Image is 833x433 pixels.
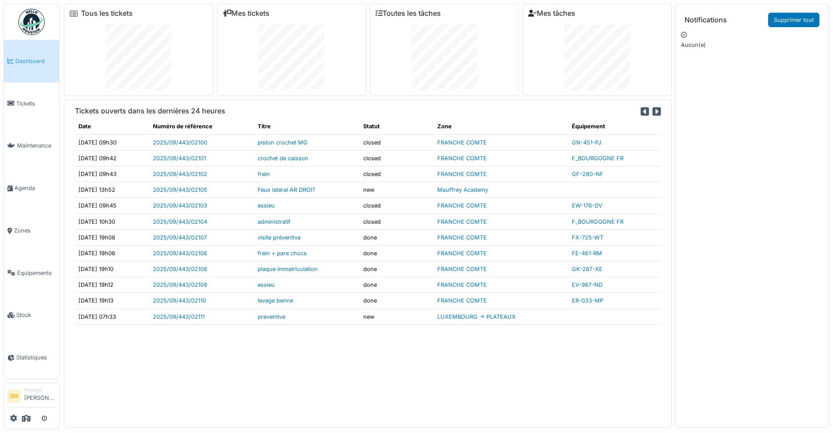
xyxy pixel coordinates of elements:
a: FE-461-RM [572,250,602,257]
a: Mes tickets [223,9,269,18]
a: essieu [258,282,275,288]
a: frein + pare chocs [258,250,307,257]
td: [DATE] 07h33 [75,309,149,324]
a: Stock [4,294,59,337]
a: administratif [258,218,291,225]
span: Tickets [16,99,56,108]
a: essieu [258,202,275,209]
a: Tous les tickets [81,9,133,18]
span: Stock [16,311,56,319]
th: Date [75,119,149,134]
a: Maintenance [4,125,59,167]
span: Dashboard [15,57,56,65]
td: done [360,245,434,261]
a: F_BOURGOGNE FR [572,155,624,162]
a: 2025/09/443/02108 [153,266,207,272]
th: Équipement [568,119,661,134]
a: FRANCHE COMTE [437,234,487,241]
a: Agenda [4,167,59,209]
a: GN-451-PJ [572,139,601,146]
h6: Notifications [684,16,727,24]
a: 2025/09/443/02107 [153,234,207,241]
span: Zones [14,226,56,235]
th: Statut [360,119,434,134]
a: LUXEMBOURG -> PLATEAUX [437,313,516,320]
a: piston crochet MG [258,139,308,146]
a: 2025/09/443/02105 [153,187,207,193]
a: FRANCHE COMTE [437,250,487,257]
a: FX-725-WT [572,234,603,241]
a: FRANCHE COMTE [437,155,487,162]
td: [DATE] 19h08 [75,229,149,245]
a: FRANCHE COMTE [437,202,487,209]
td: done [360,261,434,277]
img: Badge_color-CXgf-gQk.svg [18,9,45,35]
td: done [360,293,434,309]
td: [DATE] 13h52 [75,182,149,198]
li: [PERSON_NAME] [24,387,56,405]
a: crochet de caisson [258,155,308,162]
a: 2025/09/443/02111 [153,313,205,320]
span: Équipements [17,269,56,277]
a: plaque immatriculation [258,266,318,272]
td: closed [360,214,434,229]
a: 2025/09/443/02103 [153,202,207,209]
th: Titre [254,119,360,134]
a: Toutes les tâches [376,9,441,18]
a: Feux latéral AR DROIT [258,187,315,193]
td: [DATE] 19h10 [75,261,149,277]
a: 2025/09/443/02109 [153,282,207,288]
span: Statistiques [16,353,56,362]
td: done [360,277,434,293]
h6: Tickets ouverts dans les dernières 24 heures [75,107,225,115]
a: GK-287-XE [572,266,603,272]
a: Équipements [4,252,59,294]
a: F_BOURGOGNE FR [572,218,624,225]
a: frein [258,171,270,177]
a: FRANCHE COMTE [437,139,487,146]
td: [DATE] 19h12 [75,277,149,293]
li: SM [7,390,21,403]
a: FRANCHE COMTE [437,218,487,225]
td: new [360,182,434,198]
td: [DATE] 09h43 [75,166,149,182]
a: FRANCHE COMTE [437,297,487,304]
a: preventive [258,313,285,320]
td: closed [360,198,434,214]
a: GF-280-NF [572,171,603,177]
td: [DATE] 09h45 [75,198,149,214]
td: [DATE] 10h30 [75,214,149,229]
a: EW-176-DV [572,202,603,209]
td: done [360,229,434,245]
a: 2025/09/443/02101 [153,155,206,162]
a: 2025/09/443/02104 [153,218,207,225]
a: FRANCHE COMTE [437,282,487,288]
a: 2025/09/443/02102 [153,171,207,177]
a: EV-967-ND [572,282,603,288]
a: levage benne [258,297,293,304]
a: 2025/09/443/02110 [153,297,206,304]
td: new [360,309,434,324]
a: 2025/09/443/02100 [153,139,207,146]
a: FRANCHE COMTE [437,171,487,177]
span: Maintenance [17,141,56,150]
a: Mes tâches [528,9,575,18]
a: visite préventive [258,234,301,241]
a: Supprimer tout [768,13,819,27]
td: [DATE] 19h13 [75,293,149,309]
a: Tickets [4,82,59,125]
td: [DATE] 19h06 [75,245,149,261]
a: Dashboard [4,40,59,82]
a: ER-033-MP [572,297,603,304]
a: Mauffrey Academy [437,187,488,193]
a: 2025/09/443/02106 [153,250,207,257]
div: Manager [24,387,56,393]
td: [DATE] 09h30 [75,134,149,150]
td: closed [360,150,434,166]
th: Zone [434,119,568,134]
span: Agenda [14,184,56,192]
td: [DATE] 09h42 [75,150,149,166]
th: Numéro de référence [149,119,254,134]
a: Statistiques [4,336,59,379]
td: closed [360,134,434,150]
